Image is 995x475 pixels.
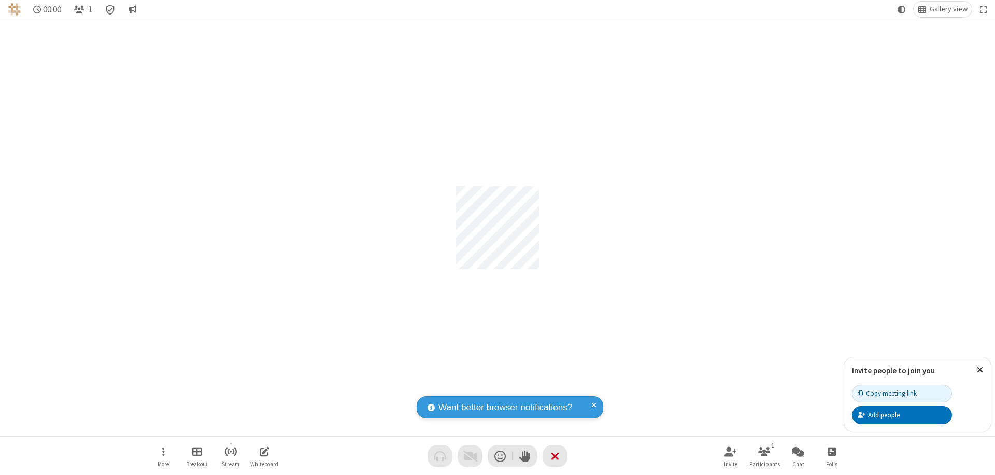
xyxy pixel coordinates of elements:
[893,2,910,17] button: Using system theme
[249,441,280,471] button: Open shared whiteboard
[816,441,847,471] button: Open poll
[914,2,972,17] button: Change layout
[88,5,92,15] span: 1
[8,3,21,16] img: QA Selenium DO NOT DELETE OR CHANGE
[43,5,61,15] span: 00:00
[724,461,737,467] span: Invite
[222,461,239,467] span: Stream
[826,461,837,467] span: Polls
[852,406,952,424] button: Add people
[250,461,278,467] span: Whiteboard
[158,461,169,467] span: More
[749,461,780,467] span: Participants
[438,401,572,414] span: Want better browser notifications?
[715,441,746,471] button: Invite participants (⌘+Shift+I)
[543,445,567,467] button: End or leave meeting
[852,366,935,375] label: Invite people to join you
[29,2,66,17] div: Timer
[858,388,917,398] div: Copy meeting link
[769,441,777,450] div: 1
[148,441,179,471] button: Open menu
[428,445,452,467] button: Audio problem - check your Internet connection or call by phone
[792,461,804,467] span: Chat
[969,357,991,383] button: Close popover
[488,445,513,467] button: Send a reaction
[930,5,968,13] span: Gallery view
[749,441,780,471] button: Open participant list
[852,385,952,402] button: Copy meeting link
[976,2,991,17] button: Fullscreen
[458,445,482,467] button: Video
[69,2,96,17] button: Open participant list
[101,2,120,17] div: Meeting details Encryption enabled
[124,2,140,17] button: Conversation
[215,441,246,471] button: Start streaming
[783,441,814,471] button: Open chat
[186,461,208,467] span: Breakout
[181,441,212,471] button: Manage Breakout Rooms
[513,445,537,467] button: Raise hand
